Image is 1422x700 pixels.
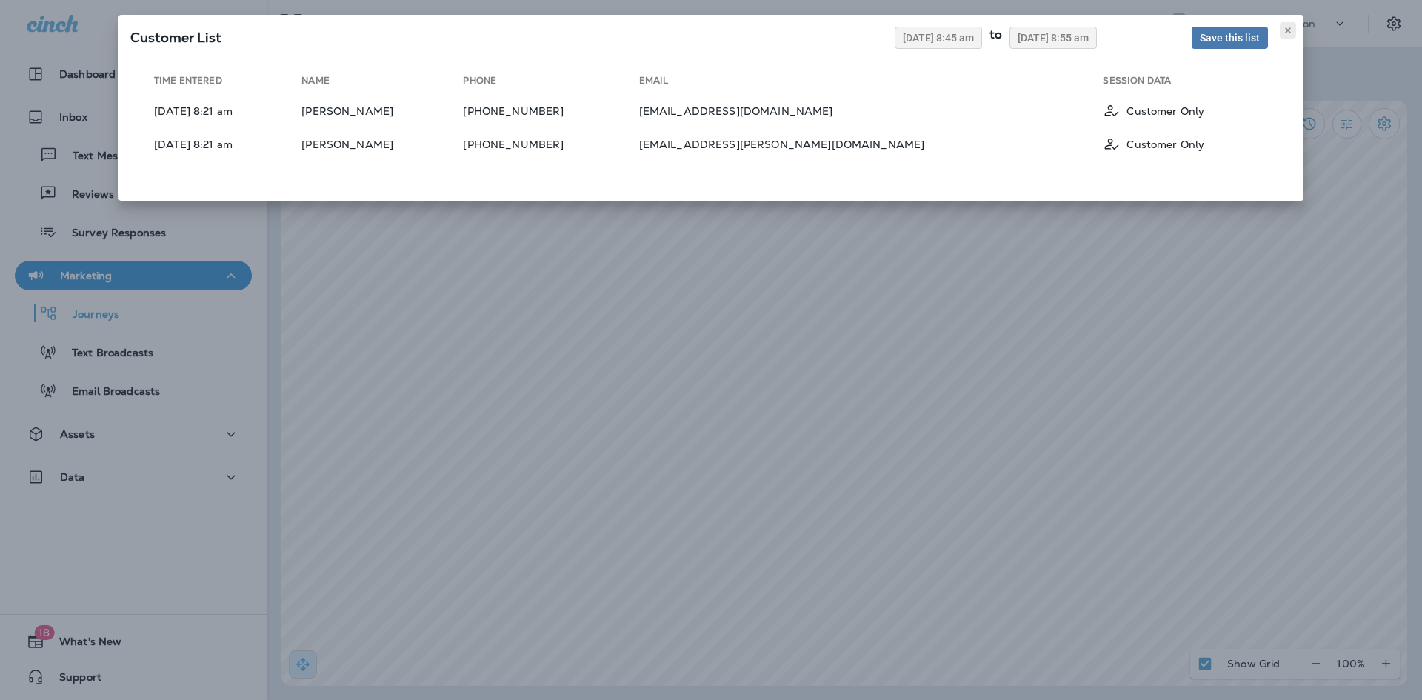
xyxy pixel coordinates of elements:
td: [PHONE_NUMBER] [463,129,638,159]
th: Session Data [1103,75,1280,93]
span: Save this list [1200,33,1260,43]
span: [DATE] 8:45 am [903,33,974,43]
td: [EMAIL_ADDRESS][PERSON_NAME][DOMAIN_NAME] [639,129,1104,159]
td: [PERSON_NAME] [301,96,463,126]
button: [DATE] 8:45 am [895,27,982,49]
p: Customer Only [1126,105,1204,117]
td: [DATE] 8:21 am [142,96,301,126]
td: [PERSON_NAME] [301,129,463,159]
th: Email [639,75,1104,93]
th: Time Entered [142,75,301,93]
th: Phone [463,75,638,93]
th: Name [301,75,463,93]
div: Customer Only [1103,101,1268,120]
span: [DATE] 8:55 am [1018,33,1089,43]
td: [DATE] 8:21 am [142,129,301,159]
button: [DATE] 8:55 am [1009,27,1097,49]
span: SQL [130,29,221,46]
div: Customer Only [1103,135,1268,153]
div: to [982,27,1009,49]
td: [PHONE_NUMBER] [463,96,638,126]
td: [EMAIL_ADDRESS][DOMAIN_NAME] [639,96,1104,126]
button: Save this list [1192,27,1268,49]
p: Customer Only [1126,139,1204,150]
